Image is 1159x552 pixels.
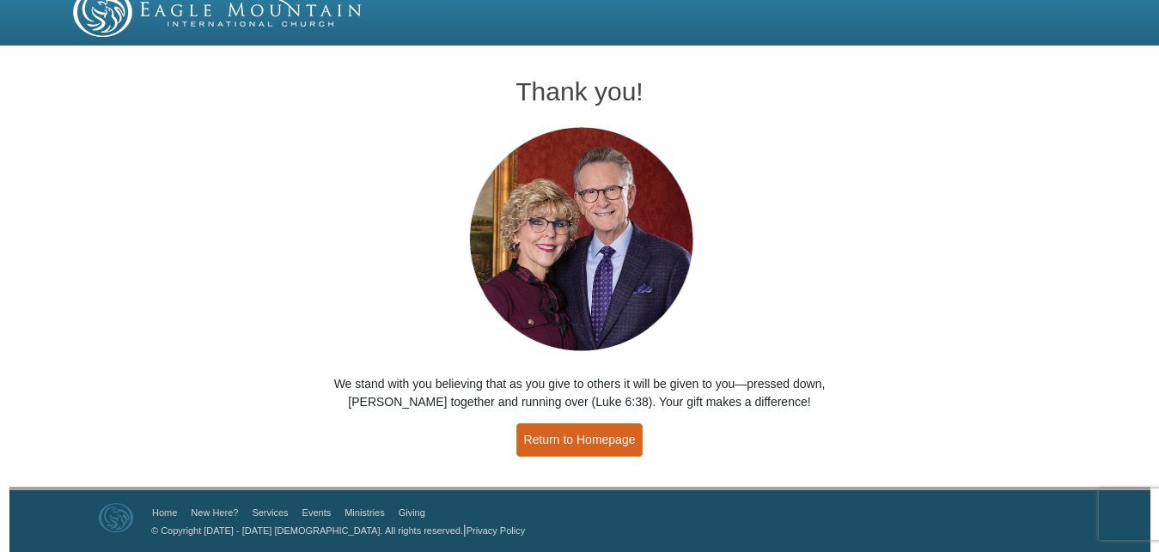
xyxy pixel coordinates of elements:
a: Privacy Policy [467,525,525,536]
a: New Here? [191,507,238,518]
a: Ministries [345,507,384,518]
p: We stand with you believing that as you give to others it will be given to you—pressed down, [PER... [299,375,861,411]
a: © Copyright [DATE] - [DATE] [DEMOGRAPHIC_DATA]. All rights reserved. [151,525,463,536]
h1: Thank you! [299,77,861,106]
a: Return to Homepage [516,423,644,457]
a: Giving [399,507,425,518]
a: Home [152,507,177,518]
img: Pastors George and Terri Pearsons [453,122,706,358]
a: Events [302,507,332,518]
img: Eagle Mountain International Church [99,503,133,532]
a: Services [252,507,288,518]
p: | [145,521,525,539]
